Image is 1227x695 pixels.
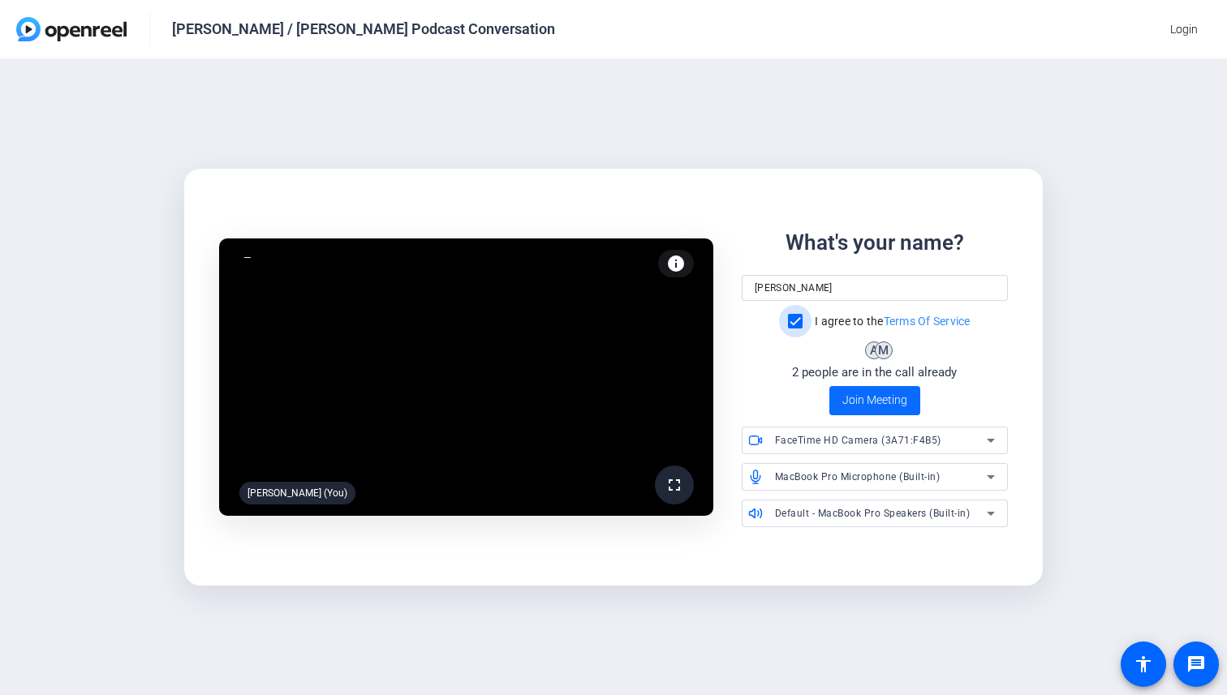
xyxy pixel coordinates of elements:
label: I agree to the [812,313,971,329]
button: Join Meeting [829,386,920,415]
span: Join Meeting [842,392,907,409]
div: 2 people are in the call already [792,363,957,382]
a: Terms Of Service [884,315,971,328]
input: Your name [755,278,995,298]
div: What's your name? [786,227,964,259]
img: OpenReel logo [16,17,127,41]
span: FaceTime HD Camera (3A71:F4B5) [775,435,941,446]
div: A [865,341,883,359]
span: MacBook Pro Microphone (Built-in) [775,471,941,483]
div: [PERSON_NAME] (You) [239,482,355,504]
mat-icon: message [1186,654,1206,674]
span: Default - MacBook Pro Speakers (Built-in) [775,508,971,519]
div: [PERSON_NAME] / [PERSON_NAME] Podcast Conversation [172,19,555,39]
mat-icon: accessibility [1134,654,1153,674]
mat-icon: info [666,254,686,273]
button: Login [1157,15,1211,44]
span: Login [1170,21,1198,38]
div: M [875,341,893,359]
mat-icon: fullscreen [665,475,684,495]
